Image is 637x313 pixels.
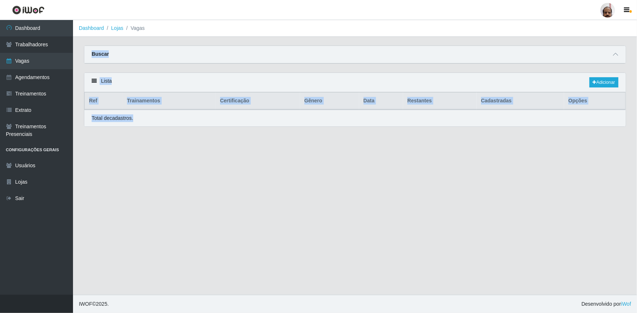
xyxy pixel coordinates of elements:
[564,93,625,110] th: Opções
[85,93,123,110] th: Ref
[92,114,133,122] p: Total de cadastros.
[84,73,626,92] div: Lista
[359,93,403,110] th: Data
[123,93,216,110] th: Trainamentos
[79,301,92,307] span: IWOF
[12,5,45,15] img: CoreUI Logo
[582,300,631,308] span: Desenvolvido por
[621,301,631,307] a: iWof
[79,25,104,31] a: Dashboard
[73,20,637,37] nav: breadcrumb
[590,77,618,87] a: Adicionar
[92,51,109,57] strong: Buscar
[300,93,359,110] th: Gênero
[79,300,109,308] span: © 2025 .
[111,25,123,31] a: Lojas
[123,24,145,32] li: Vagas
[477,93,564,110] th: Cadastradas
[403,93,477,110] th: Restantes
[216,93,300,110] th: Certificação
